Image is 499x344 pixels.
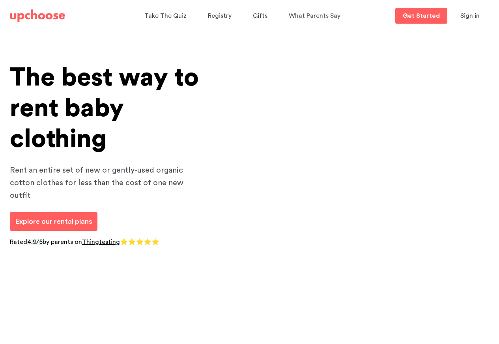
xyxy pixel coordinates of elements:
[43,239,82,245] span: by parents on
[253,8,270,24] a: Gifts
[289,8,343,24] a: What Parents Say
[450,8,490,24] button: Sign in
[289,13,340,19] span: What Parents Say
[208,8,234,24] a: Registry
[208,13,232,19] span: Registry
[144,8,189,24] a: Take The Quiz
[253,13,267,19] span: Gifts
[10,164,199,202] p: Rent an entire set of new or gently-used organic cotton clothes for less than the cost of one new...
[10,8,65,24] a: UpChoose
[395,8,447,24] a: Get Started
[460,13,480,19] span: Sign in
[10,239,27,245] span: Rated
[15,218,92,225] span: Explore our rental plans
[120,239,159,245] span: ⭐⭐⭐⭐⭐
[10,212,97,231] a: Explore our rental plans
[27,239,43,245] span: 4.9/5
[10,9,65,22] img: UpChoose
[144,13,187,19] span: Take The Quiz
[403,13,440,19] p: Get Started
[82,239,120,245] a: Thingtesting
[10,65,199,152] span: The best way to rent baby clothing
